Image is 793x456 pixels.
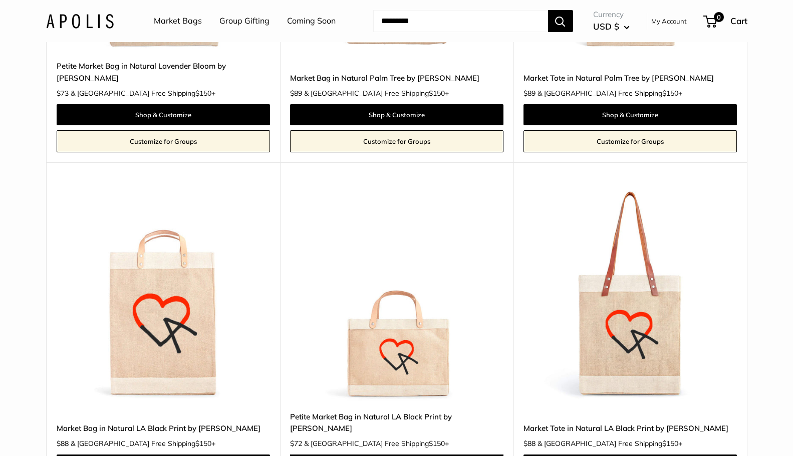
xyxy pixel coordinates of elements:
span: USD $ [593,21,619,32]
span: Cart [730,16,747,26]
span: & [GEOGRAPHIC_DATA] Free Shipping + [71,90,215,97]
a: description_Limited Edition collaboration with Geoff McFetridgedescription_All proceeds support L... [523,187,737,401]
span: $150 [429,89,445,98]
a: Customize for Groups [290,130,503,152]
a: Shop & Customize [290,104,503,125]
span: $88 [57,439,69,448]
a: Customize for Groups [57,130,270,152]
a: Coming Soon [287,14,336,29]
span: $73 [57,89,69,98]
a: Petite Market Bag in Natural LA Black Print by [PERSON_NAME] [290,411,503,434]
input: Search... [373,10,548,32]
a: Shop & Customize [523,104,737,125]
img: description_Limited Edition collaboration with Geoff McFetridge [57,187,270,401]
a: Shop & Customize [57,104,270,125]
span: $89 [290,89,302,98]
a: Petite Market Bag in Natural Lavender Bloom by [PERSON_NAME] [57,60,270,84]
span: & [GEOGRAPHIC_DATA] Free Shipping + [538,440,682,447]
span: $150 [195,89,211,98]
a: description_Limited Edition collaboration with Geoff McFetridgedescription_All proceeds support L... [57,187,270,401]
img: description_Limited Edition collaboration with Geoff McFetridge [290,187,503,401]
button: USD $ [593,19,630,35]
span: & [GEOGRAPHIC_DATA] Free Shipping + [71,440,215,447]
span: $88 [523,439,536,448]
a: My Account [651,15,687,27]
a: Market Tote in Natural LA Black Print by [PERSON_NAME] [523,422,737,434]
span: $150 [195,439,211,448]
span: & [GEOGRAPHIC_DATA] Free Shipping + [538,90,682,97]
a: Group Gifting [219,14,270,29]
a: description_Limited Edition collaboration with Geoff McFetridgedescription_Super soft and durable... [290,187,503,401]
span: $89 [523,89,536,98]
button: Search [548,10,573,32]
a: Market Tote in Natural Palm Tree by [PERSON_NAME] [523,72,737,84]
a: Market Bag in Natural LA Black Print by [PERSON_NAME] [57,422,270,434]
a: Market Bag in Natural Palm Tree by [PERSON_NAME] [290,72,503,84]
span: $72 [290,439,302,448]
span: $150 [662,439,678,448]
a: 0 Cart [704,13,747,29]
span: $150 [429,439,445,448]
img: Apolis [46,14,114,28]
a: Market Bags [154,14,202,29]
span: 0 [713,12,723,22]
span: $150 [662,89,678,98]
a: Customize for Groups [523,130,737,152]
span: & [GEOGRAPHIC_DATA] Free Shipping + [304,90,449,97]
span: & [GEOGRAPHIC_DATA] Free Shipping + [304,440,449,447]
span: Currency [593,8,630,22]
img: description_Limited Edition collaboration with Geoff McFetridge [523,187,737,401]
